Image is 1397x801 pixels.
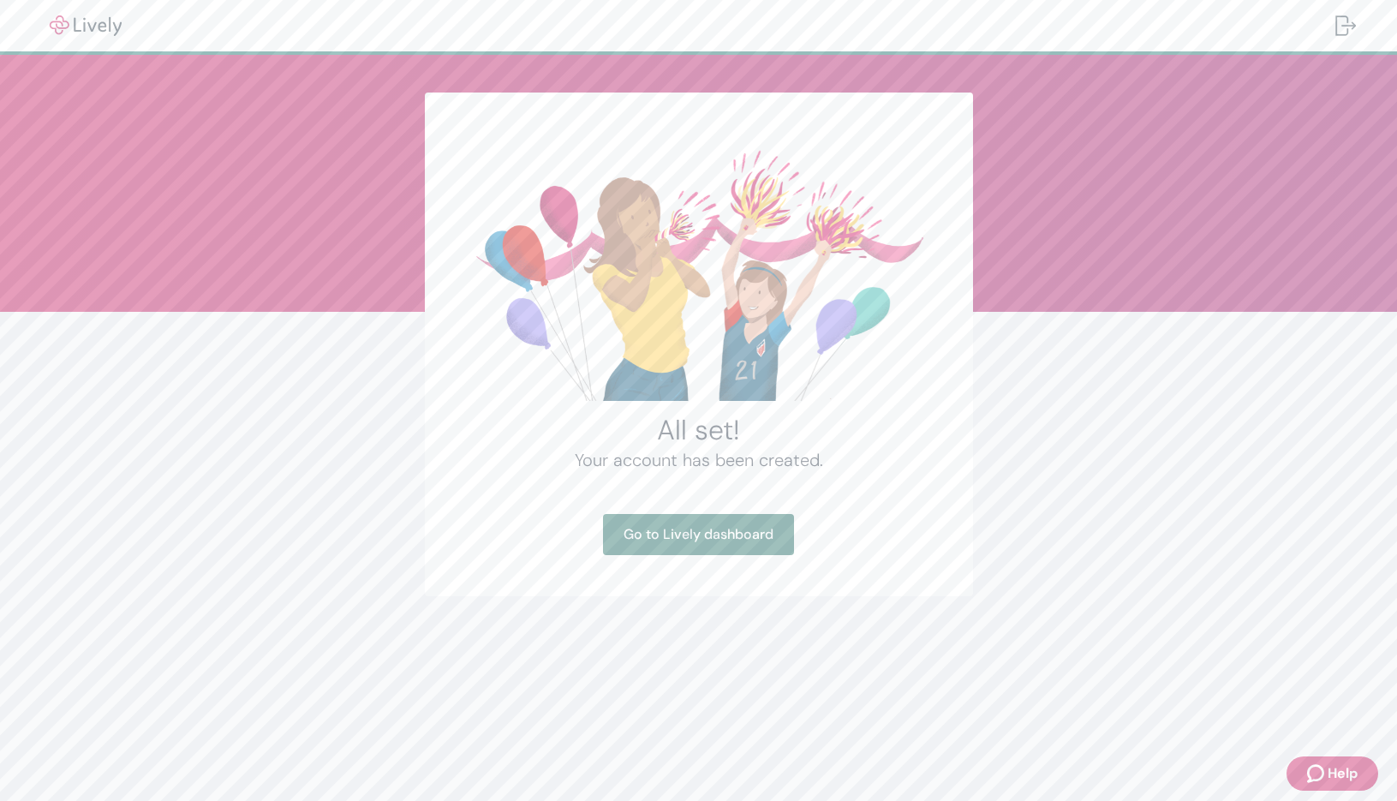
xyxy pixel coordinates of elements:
h2: All set! [466,413,932,447]
button: Log out [1322,5,1370,46]
span: Help [1328,763,1358,784]
h4: Your account has been created. [466,447,932,473]
a: Go to Lively dashboard [603,514,794,555]
button: Zendesk support iconHelp [1287,756,1378,791]
img: Lively [38,15,134,36]
svg: Zendesk support icon [1307,763,1328,784]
